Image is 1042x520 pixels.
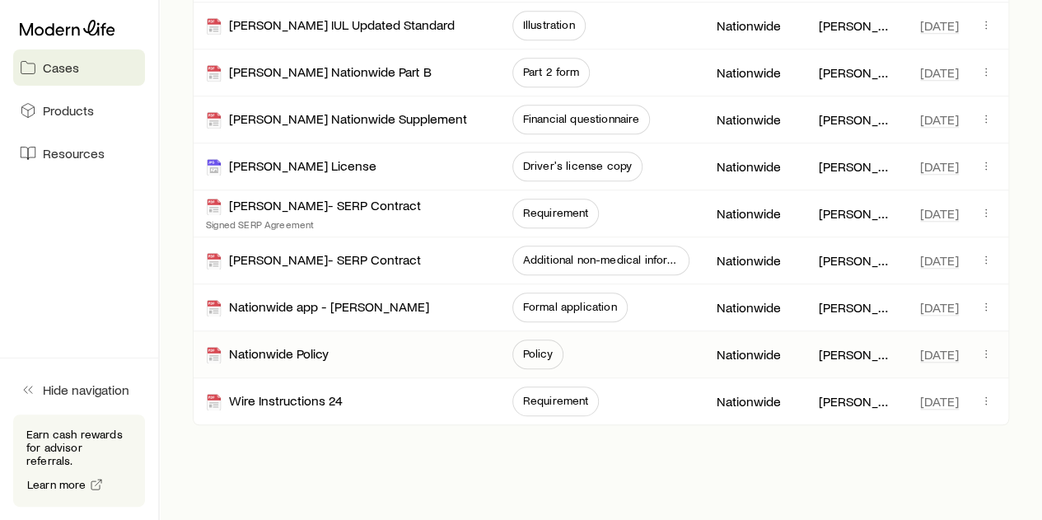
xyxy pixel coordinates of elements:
[818,205,894,222] p: [PERSON_NAME]
[818,252,894,269] p: [PERSON_NAME]
[206,392,343,411] div: Wire Instructions 24
[523,206,589,219] span: Requirement
[523,394,589,407] span: Requirement
[523,65,580,78] span: Part 2 form
[206,157,376,176] div: [PERSON_NAME] License
[523,18,575,31] span: Illustration
[206,16,455,35] div: [PERSON_NAME] IUL Updated Standard
[206,197,421,216] div: [PERSON_NAME]- SERP Contract
[716,252,780,269] p: Nationwide
[818,393,894,410] p: [PERSON_NAME]
[13,415,145,507] div: Earn cash rewards for advisor referrals.Learn more
[13,135,145,171] a: Resources
[818,299,894,316] p: [PERSON_NAME]
[716,346,780,363] p: Nationwide
[523,253,680,266] span: Additional non-medical information
[716,299,780,316] p: Nationwide
[206,345,329,364] div: Nationwide Policy
[818,158,894,175] p: [PERSON_NAME]
[818,346,894,363] p: [PERSON_NAME]
[43,102,94,119] span: Products
[206,251,421,270] div: [PERSON_NAME]- SERP Contract
[13,49,145,86] a: Cases
[920,64,959,81] span: [DATE]
[716,17,780,34] p: Nationwide
[523,112,640,125] span: Financial questionnaire
[818,64,894,81] p: [PERSON_NAME]
[920,252,959,269] span: [DATE]
[716,64,780,81] p: Nationwide
[26,428,132,467] p: Earn cash rewards for advisor referrals.
[818,111,894,128] p: [PERSON_NAME]
[920,205,959,222] span: [DATE]
[920,346,959,363] span: [DATE]
[920,299,959,316] span: [DATE]
[13,92,145,129] a: Products
[920,111,959,128] span: [DATE]
[13,372,145,408] button: Hide navigation
[43,145,105,162] span: Resources
[206,298,429,317] div: Nationwide app - [PERSON_NAME]
[206,218,421,231] p: Signed SERP Agreement
[818,17,894,34] p: [PERSON_NAME]
[716,158,780,175] p: Nationwide
[523,159,632,172] span: Driver's license copy
[716,393,780,410] p: Nationwide
[920,158,959,175] span: [DATE]
[716,111,780,128] p: Nationwide
[206,110,467,129] div: [PERSON_NAME] Nationwide Supplement
[523,347,553,360] span: Policy
[716,205,780,222] p: Nationwide
[43,59,79,76] span: Cases
[206,63,432,82] div: [PERSON_NAME] Nationwide Part B
[523,300,617,313] span: Formal application
[27,479,86,490] span: Learn more
[920,393,959,410] span: [DATE]
[43,382,129,398] span: Hide navigation
[920,17,959,34] span: [DATE]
